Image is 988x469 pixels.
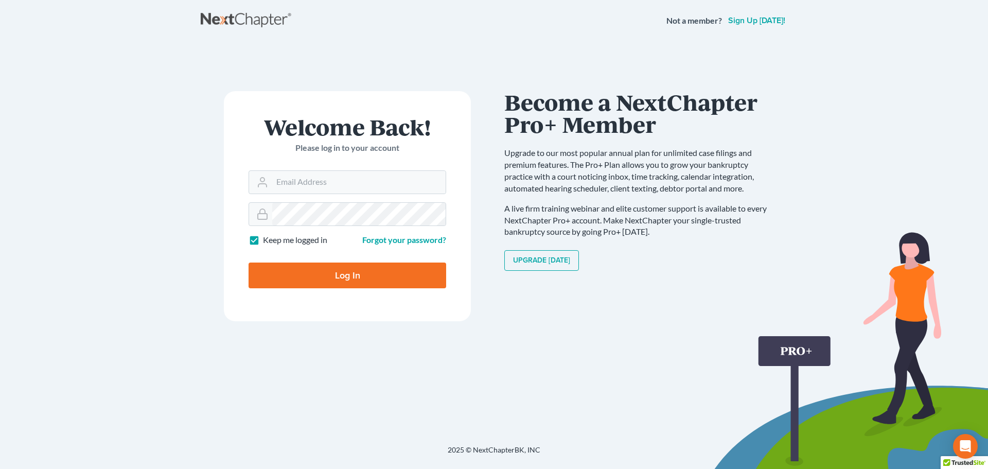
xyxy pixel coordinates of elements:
[504,250,579,271] a: Upgrade [DATE]
[504,91,777,135] h1: Become a NextChapter Pro+ Member
[726,16,787,25] a: Sign up [DATE]!
[263,234,327,246] label: Keep me logged in
[666,15,722,27] strong: Not a member?
[953,434,978,459] div: Open Intercom Messenger
[504,203,777,238] p: A live firm training webinar and elite customer support is available to every NextChapter Pro+ ac...
[249,263,446,288] input: Log In
[362,235,446,245] a: Forgot your password?
[272,171,446,194] input: Email Address
[249,142,446,154] p: Please log in to your account
[201,445,787,463] div: 2025 © NextChapterBK, INC
[504,147,777,194] p: Upgrade to our most popular annual plan for unlimited case filings and premium features. The Pro+...
[249,116,446,138] h1: Welcome Back!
